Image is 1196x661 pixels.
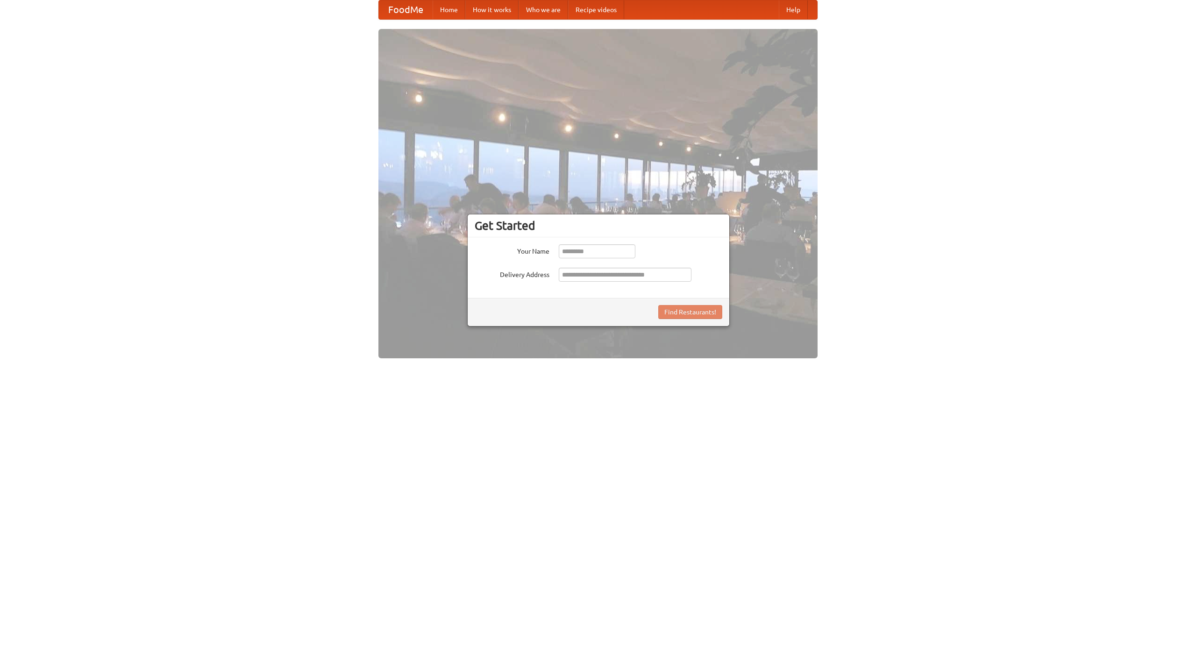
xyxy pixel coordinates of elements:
a: Home [433,0,465,19]
a: Who we are [519,0,568,19]
h3: Get Started [475,219,722,233]
a: How it works [465,0,519,19]
label: Delivery Address [475,268,549,279]
a: Recipe videos [568,0,624,19]
button: Find Restaurants! [658,305,722,319]
a: FoodMe [379,0,433,19]
label: Your Name [475,244,549,256]
a: Help [779,0,808,19]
